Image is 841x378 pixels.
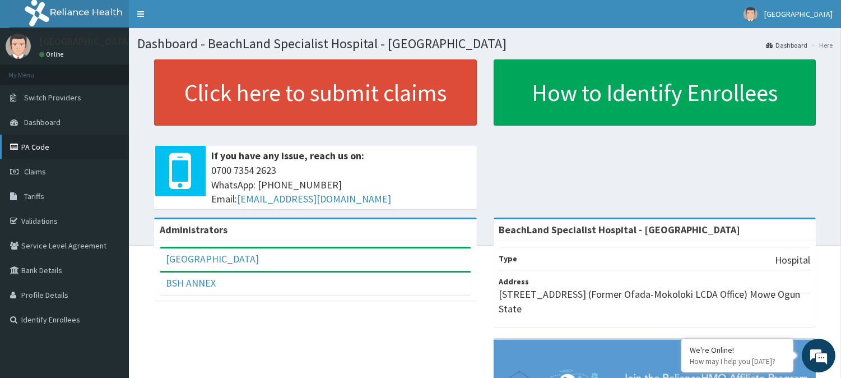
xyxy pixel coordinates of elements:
li: Here [809,40,833,50]
a: Click here to submit claims [154,59,477,126]
img: User Image [744,7,758,21]
span: Dashboard [24,117,61,127]
a: [EMAIL_ADDRESS][DOMAIN_NAME] [237,192,391,205]
a: BSH ANNEX [166,276,216,289]
div: We're Online! [690,345,785,355]
b: Type [499,253,518,264]
a: How to Identify Enrollees [494,59,816,126]
b: Administrators [160,223,227,236]
strong: BeachLand Specialist Hospital - [GEOGRAPHIC_DATA] [499,223,741,236]
p: [GEOGRAPHIC_DATA] [39,36,132,47]
b: If you have any issue, reach us on: [211,149,364,162]
a: Dashboard [766,40,807,50]
p: [STREET_ADDRESS] (Former Ofada-Mokoloki LCDA Office) Mowe Ogun State [499,287,811,316]
img: User Image [6,34,31,59]
h1: Dashboard - BeachLand Specialist Hospital - [GEOGRAPHIC_DATA] [137,36,833,51]
span: Claims [24,167,46,177]
a: [GEOGRAPHIC_DATA] [166,252,259,265]
span: Tariffs [24,191,44,201]
span: Switch Providers [24,93,81,103]
p: How may I help you today? [690,357,785,366]
a: Online [39,50,66,58]
span: 0700 7354 2623 WhatsApp: [PHONE_NUMBER] Email: [211,163,471,206]
p: Hospital [775,253,810,268]
span: [GEOGRAPHIC_DATA] [764,9,833,19]
b: Address [499,276,529,287]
